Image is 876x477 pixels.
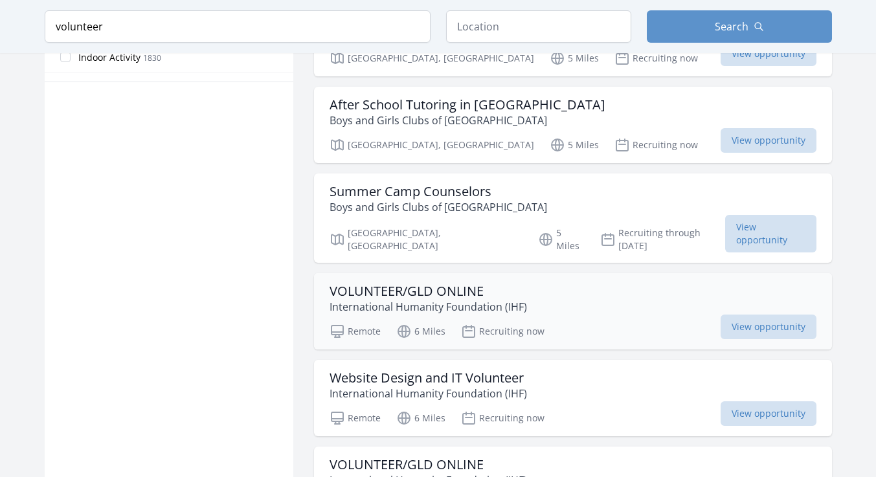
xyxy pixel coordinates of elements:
p: International Humanity Foundation (IHF) [330,299,527,315]
h3: VOLUNTEER/GLD ONLINE [330,457,527,472]
p: Boys and Girls Clubs of [GEOGRAPHIC_DATA] [330,199,547,215]
input: Location [446,10,631,43]
p: [GEOGRAPHIC_DATA], [GEOGRAPHIC_DATA] [330,50,534,66]
a: Summer Camp Counselors Boys and Girls Clubs of [GEOGRAPHIC_DATA] [GEOGRAPHIC_DATA], [GEOGRAPHIC_D... [314,173,832,263]
a: After School Tutoring in [GEOGRAPHIC_DATA] Boys and Girls Clubs of [GEOGRAPHIC_DATA] [GEOGRAPHIC_... [314,87,832,163]
span: View opportunity [721,315,816,339]
p: Remote [330,410,381,426]
p: Recruiting through [DATE] [600,227,725,252]
p: 5 Miles [550,50,599,66]
input: Indoor Activity 1830 [60,52,71,62]
span: View opportunity [725,215,816,252]
p: Recruiting now [461,410,545,426]
span: View opportunity [721,128,816,153]
p: Remote [330,324,381,339]
p: 5 Miles [538,227,585,252]
p: 6 Miles [396,410,445,426]
h3: Website Design and IT Volunteer [330,370,527,386]
input: Keyword [45,10,431,43]
p: Boys and Girls Clubs of [GEOGRAPHIC_DATA] [330,113,605,128]
h3: After School Tutoring in [GEOGRAPHIC_DATA] [330,97,605,113]
h3: Summer Camp Counselors [330,184,547,199]
h3: VOLUNTEER/GLD ONLINE [330,283,527,299]
p: Recruiting now [614,137,698,153]
p: Recruiting now [461,324,545,339]
p: [GEOGRAPHIC_DATA], [GEOGRAPHIC_DATA] [330,227,523,252]
p: International Humanity Foundation (IHF) [330,386,527,401]
p: 6 Miles [396,324,445,339]
span: View opportunity [721,401,816,426]
button: Search [647,10,832,43]
a: VOLUNTEER/GLD ONLINE International Humanity Foundation (IHF) Remote 6 Miles Recruiting now View o... [314,273,832,349]
p: 5 Miles [550,137,599,153]
span: Indoor Activity [78,51,140,64]
p: Recruiting now [614,50,698,66]
span: View opportunity [721,41,816,66]
span: Search [715,19,748,34]
a: Website Design and IT Volunteer International Humanity Foundation (IHF) Remote 6 Miles Recruiting... [314,360,832,436]
p: [GEOGRAPHIC_DATA], [GEOGRAPHIC_DATA] [330,137,534,153]
span: 1830 [143,52,161,63]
